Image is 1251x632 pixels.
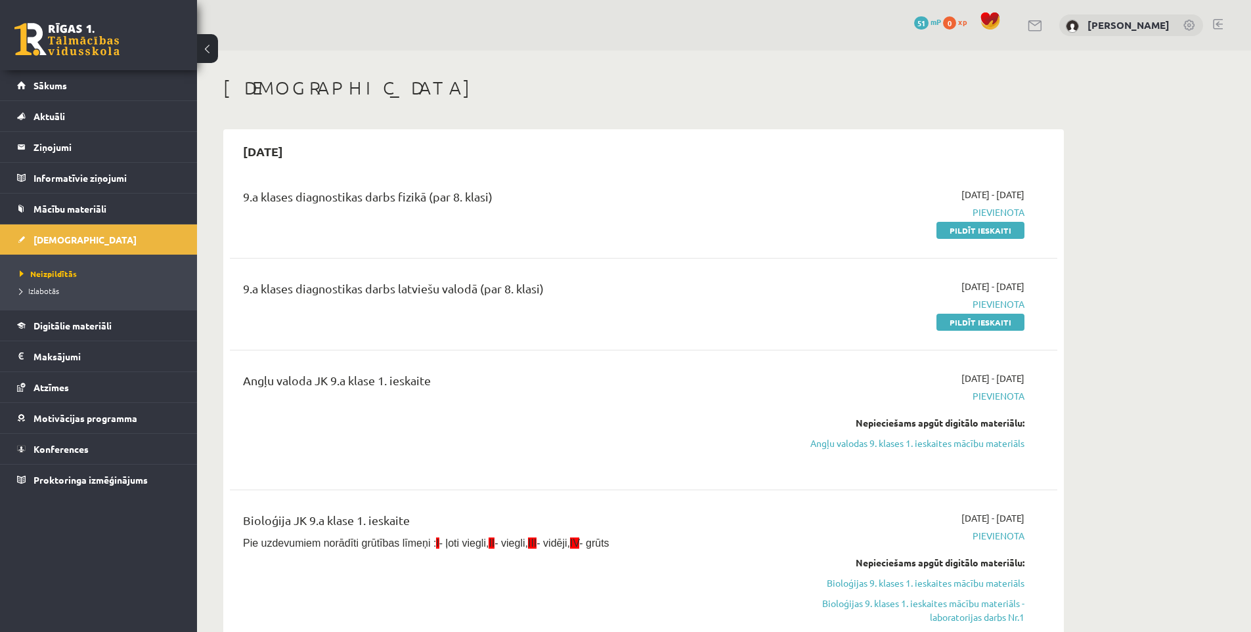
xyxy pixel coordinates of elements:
[17,224,181,255] a: [DEMOGRAPHIC_DATA]
[17,403,181,433] a: Motivācijas programma
[17,465,181,495] a: Proktoringa izmēģinājums
[777,597,1024,624] a: Bioloģijas 9. klases 1. ieskaites mācību materiāls - laboratorijas darbs Nr.1
[943,16,956,30] span: 0
[17,341,181,371] a: Maksājumi
[489,537,494,549] span: II
[243,371,757,396] div: Angļu valoda JK 9.a klase 1. ieskaite
[33,79,67,91] span: Sākums
[33,341,181,371] legend: Maksājumi
[33,381,69,393] span: Atzīmes
[958,16,967,27] span: xp
[33,443,89,455] span: Konferences
[243,188,757,212] div: 9.a klases diagnostikas darbs fizikā (par 8. klasi)
[20,268,77,279] span: Neizpildītās
[914,16,929,30] span: 51
[17,194,181,224] a: Mācību materiāli
[961,280,1024,293] span: [DATE] - [DATE]
[33,132,181,162] legend: Ziņojumi
[914,16,941,27] a: 51 mP
[243,511,757,536] div: Bioloģija JK 9.a klase 1. ieskaite
[243,537,609,549] span: Pie uzdevumiem norādīti grūtības līmeņi : - ļoti viegli, - viegli, - vidēji, - grūts
[243,280,757,304] div: 9.a klases diagnostikas darbs latviešu valodā (par 8. klasi)
[33,163,181,193] legend: Informatīvie ziņojumi
[777,205,1024,219] span: Pievienota
[961,511,1024,525] span: [DATE] - [DATE]
[943,16,973,27] a: 0 xp
[33,234,137,245] span: [DEMOGRAPHIC_DATA]
[33,110,65,122] span: Aktuāli
[20,285,184,297] a: Izlabotās
[777,416,1024,430] div: Nepieciešams apgūt digitālo materiālu:
[777,529,1024,543] span: Pievienota
[17,434,181,464] a: Konferences
[17,372,181,402] a: Atzīmes
[936,314,1024,331] a: Pildīt ieskaiti
[777,576,1024,590] a: Bioloģijas 9. klases 1. ieskaites mācību materiāls
[17,101,181,131] a: Aktuāli
[33,412,137,424] span: Motivācijas programma
[931,16,941,27] span: mP
[777,436,1024,450] a: Angļu valodas 9. klases 1. ieskaites mācību materiāls
[777,389,1024,403] span: Pievienota
[17,70,181,100] a: Sākums
[20,285,59,296] span: Izlabotās
[436,537,439,549] span: I
[777,556,1024,570] div: Nepieciešams apgūt digitālo materiālu:
[961,371,1024,385] span: [DATE] - [DATE]
[33,203,106,215] span: Mācību materiāli
[936,222,1024,239] a: Pildīt ieskaiti
[17,132,181,162] a: Ziņojumi
[223,77,1064,99] h1: [DEMOGRAPHIC_DATA]
[20,268,184,280] a: Neizpildītās
[777,297,1024,311] span: Pievienota
[570,537,579,549] span: IV
[14,23,120,56] a: Rīgas 1. Tālmācības vidusskola
[528,537,537,549] span: III
[17,310,181,341] a: Digitālie materiāli
[961,188,1024,201] span: [DATE] - [DATE]
[1087,18,1170,32] a: [PERSON_NAME]
[17,163,181,193] a: Informatīvie ziņojumi
[230,136,296,167] h2: [DATE]
[33,474,148,486] span: Proktoringa izmēģinājums
[1066,20,1079,33] img: Dāvis Bezpaļčikovs
[33,320,112,331] span: Digitālie materiāli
